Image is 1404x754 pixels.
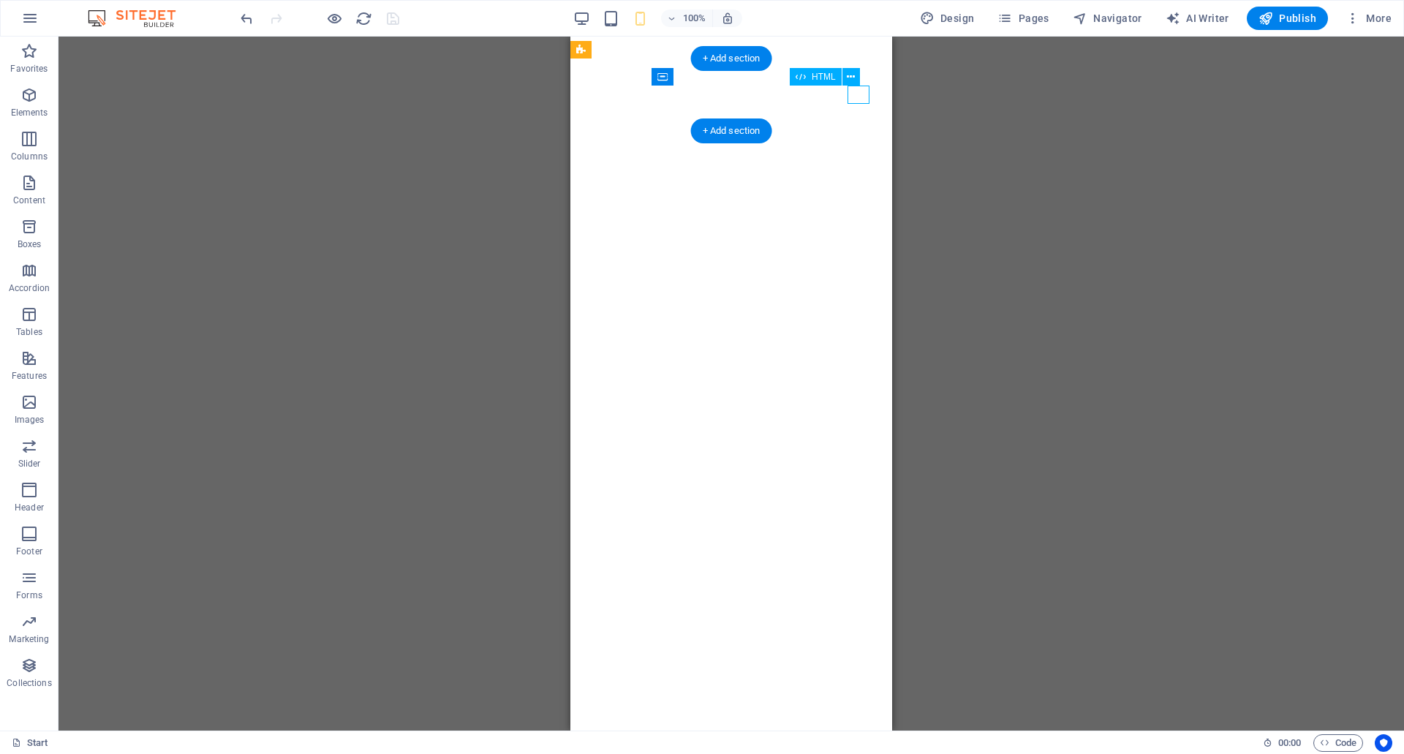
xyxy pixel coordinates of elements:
span: 00 00 [1278,734,1301,752]
button: Design [914,7,981,30]
button: Publish [1247,7,1328,30]
button: AI Writer [1160,7,1235,30]
p: Collections [7,677,51,689]
p: Favorites [10,63,48,75]
button: 100% [661,10,713,27]
a: Click to cancel selection. Double-click to open Pages [12,734,48,752]
img: Editor Logo [84,10,194,27]
p: Elements [11,107,48,118]
p: Forms [16,589,42,601]
i: Undo: Change link (Ctrl+Z) [238,10,255,27]
span: : [1288,737,1291,748]
h6: 100% [683,10,706,27]
p: Columns [11,151,48,162]
i: On resize automatically adjust zoom level to fit chosen device. [721,12,734,25]
button: Usercentrics [1375,734,1392,752]
p: Footer [16,546,42,557]
button: Pages [992,7,1054,30]
span: Design [920,11,975,26]
span: HTML [812,72,836,81]
div: + Add section [691,46,772,71]
button: Navigator [1067,7,1148,30]
p: Marketing [9,633,49,645]
i: Reload page [355,10,372,27]
p: Accordion [9,282,50,294]
p: Images [15,414,45,426]
p: Header [15,502,44,513]
button: Code [1313,734,1363,752]
button: undo [238,10,255,27]
p: Slider [18,458,41,470]
h6: Session time [1263,734,1302,752]
p: Features [12,370,47,382]
button: More [1340,7,1397,30]
span: Pages [997,11,1049,26]
p: Boxes [18,238,42,250]
span: AI Writer [1166,11,1229,26]
div: + Add section [691,118,772,143]
span: Navigator [1073,11,1142,26]
span: Code [1320,734,1356,752]
span: Publish [1258,11,1316,26]
p: Tables [16,326,42,338]
p: Content [13,195,45,206]
button: reload [355,10,372,27]
span: More [1345,11,1392,26]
